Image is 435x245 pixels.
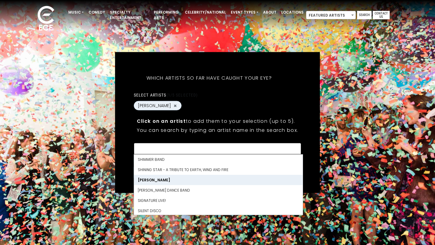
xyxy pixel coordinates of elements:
[357,11,372,19] a: Search
[138,147,297,152] textarea: Search
[228,7,261,17] a: Event Types
[373,11,390,19] a: Contact Us
[134,175,303,185] li: [PERSON_NAME]
[151,7,182,23] a: Performing Arts
[134,165,303,175] li: Shining Star - A Tribute to Earth, Wind and Fire
[108,7,151,23] a: Specialty Entertainment
[134,67,285,89] h5: Which artists so far have caught your eye?
[86,7,108,17] a: Comedy
[137,117,298,125] p: to add them to your selection (up to 5).
[137,126,298,134] p: You can search by typing an artist name in the search box.
[137,118,186,125] strong: Click on an artist
[138,103,171,109] span: [PERSON_NAME]
[134,206,303,216] li: Silent Disco
[182,7,228,17] a: Celebrity/National
[261,7,279,17] a: About
[134,92,198,98] label: Select artists
[173,103,178,108] button: Remove Sid Davis
[31,4,61,33] img: ece_new_logo_whitev2-1.png
[279,7,306,17] a: Locations
[134,154,303,165] li: SHIMMER BAND
[66,7,86,17] a: Music
[134,196,303,206] li: SIGNATURE LIVE!
[306,11,356,20] span: Featured Artists
[134,185,303,196] li: [PERSON_NAME] DANCE BAND
[306,11,356,19] span: Featured Artists
[166,93,198,97] span: (1/5 selected)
